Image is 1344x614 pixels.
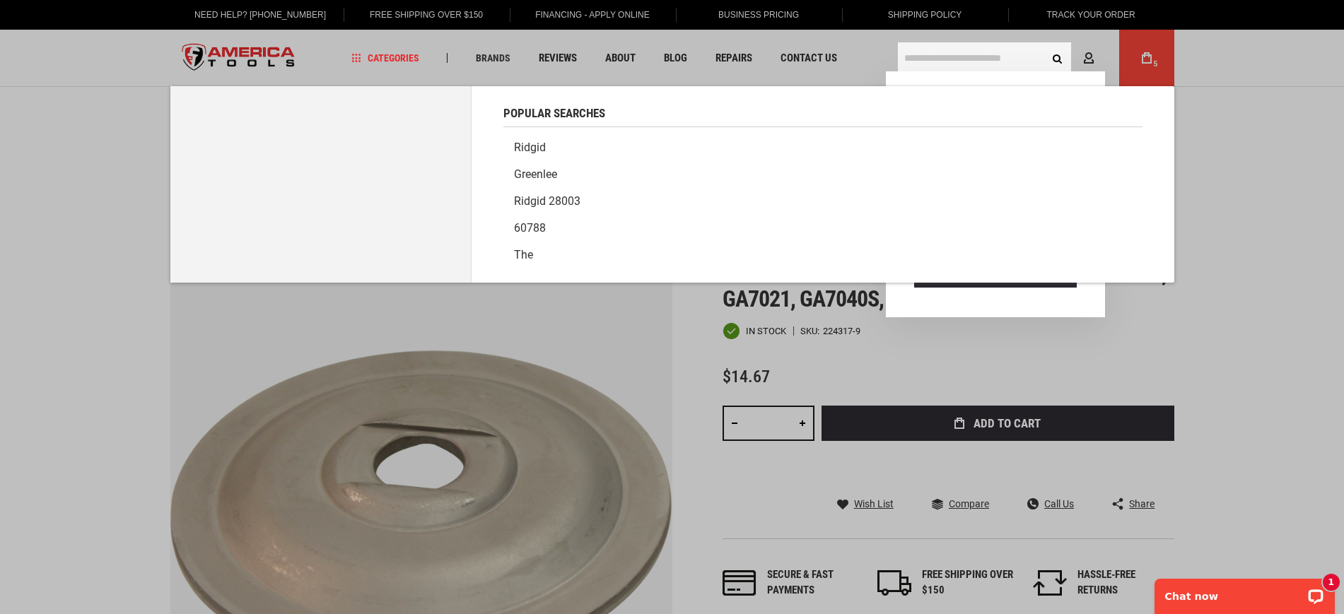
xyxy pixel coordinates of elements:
[1145,569,1344,614] iframe: LiveChat chat widget
[1044,45,1071,71] button: Search
[503,242,1143,268] a: The
[345,49,426,68] a: Categories
[469,49,517,68] a: Brands
[503,134,1143,161] a: Ridgid
[503,188,1143,215] a: Ridgid 28003
[503,107,605,119] span: Popular Searches
[503,161,1143,188] a: Greenlee
[351,53,419,63] span: Categories
[476,53,510,63] span: Brands
[503,215,1143,242] a: 60788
